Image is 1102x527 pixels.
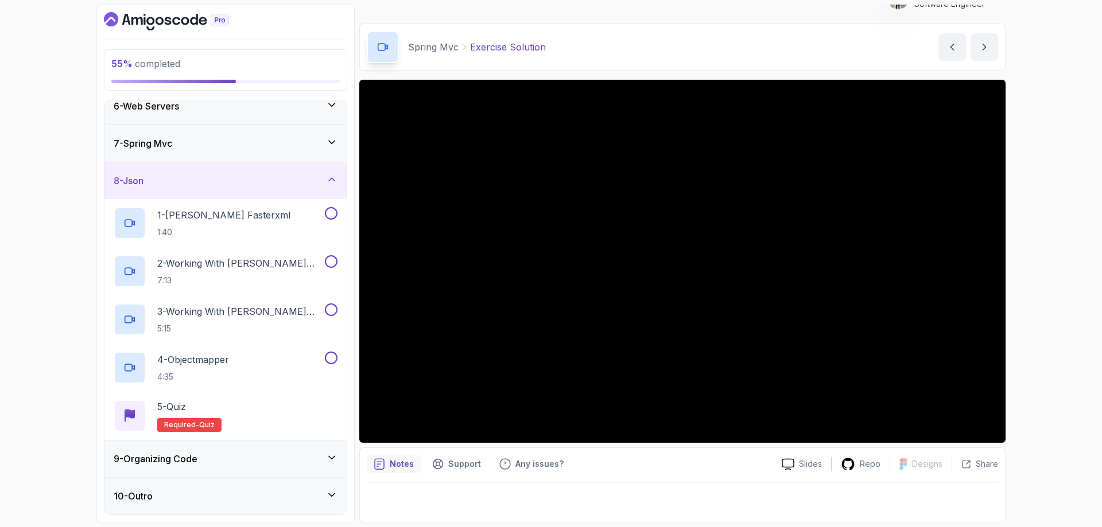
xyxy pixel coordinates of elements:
h3: 6 - Web Servers [114,99,179,113]
h3: 7 - Spring Mvc [114,136,172,150]
button: notes button [367,455,421,473]
button: 6-Web Servers [104,88,347,124]
p: Repo [860,458,880,470]
p: 5 - Quiz [157,400,186,413]
p: Exercise Solution [470,40,546,54]
p: 4 - Objectmapper [157,353,229,366]
span: Required- [164,420,199,430]
span: quiz [199,420,215,430]
button: 3-Working With [PERSON_NAME] Part 25:15 [114,303,337,335]
span: 55 % [111,58,133,69]
p: 1:40 [157,227,290,238]
button: 1-[PERSON_NAME] Fasterxml1:40 [114,207,337,239]
p: 2 - Working With [PERSON_NAME] Part 1 [157,256,323,270]
p: Notes [390,458,414,470]
h3: 8 - Json [114,174,143,188]
h3: 9 - Organizing Code [114,452,197,466]
iframe: 10 - Exercise Solution [359,80,1006,443]
a: Dashboard [104,12,255,30]
button: 7-Spring Mvc [104,125,347,162]
a: Slides [773,458,831,470]
button: 10-Outro [104,478,347,514]
p: 7:13 [157,275,323,286]
p: 4:35 [157,371,229,382]
button: 5-QuizRequired-quiz [114,400,337,432]
p: 5:15 [157,323,323,334]
button: 2-Working With [PERSON_NAME] Part 17:13 [114,255,337,287]
p: Share [976,458,998,470]
p: Designs [912,458,942,470]
button: Share [952,458,998,470]
p: Support [448,458,481,470]
button: 4-Objectmapper4:35 [114,352,337,384]
span: completed [111,58,180,69]
button: 9-Organizing Code [104,440,347,477]
p: 3 - Working With [PERSON_NAME] Part 2 [157,305,323,318]
p: Spring Mvc [408,40,459,54]
a: Repo [832,457,890,471]
button: Feedback button [492,455,571,473]
button: previous content [938,33,966,61]
p: Any issues? [515,458,564,470]
h3: 10 - Outro [114,489,153,503]
button: next content [971,33,998,61]
p: Slides [799,458,822,470]
button: 8-Json [104,162,347,199]
p: 1 - [PERSON_NAME] Fasterxml [157,208,290,222]
button: Support button [425,455,488,473]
